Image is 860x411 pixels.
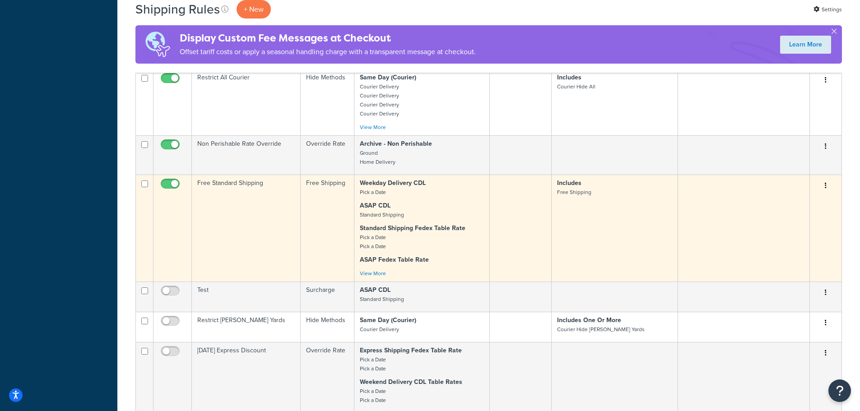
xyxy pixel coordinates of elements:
[557,83,595,91] small: Courier Hide All
[557,315,621,325] strong: Includes One Or More
[360,223,465,233] strong: Standard Shipping Fedex Table Rate
[360,211,404,219] small: Standard Shipping
[192,312,301,342] td: Restrict [PERSON_NAME] Yards
[301,175,354,282] td: Free Shipping
[360,269,386,277] a: View More
[360,325,399,333] small: Courier Delivery
[301,312,354,342] td: Hide Methods
[192,175,301,282] td: Free Standard Shipping
[360,346,462,355] strong: Express Shipping Fedex Table Rate
[780,36,831,54] a: Learn More
[557,73,581,82] strong: Includes
[360,295,404,303] small: Standard Shipping
[360,255,429,264] strong: ASAP Fedex Table Rate
[360,83,399,118] small: Courier Delivery Courier Delivery Courier Delivery Courier Delivery
[301,69,354,135] td: Hide Methods
[192,69,301,135] td: Restrict All Courier
[557,188,591,196] small: Free Shipping
[828,379,851,402] button: Open Resource Center
[360,356,386,373] small: Pick a Date Pick a Date
[360,188,386,196] small: Pick a Date
[360,233,386,250] small: Pick a Date Pick a Date
[360,73,416,82] strong: Same Day (Courier)
[180,46,476,58] p: Offset tariff costs or apply a seasonal handling charge with a transparent message at checkout.
[557,178,581,188] strong: Includes
[360,178,426,188] strong: Weekday Delivery CDL
[360,201,390,210] strong: ASAP CDL
[814,3,842,16] a: Settings
[360,139,432,148] strong: Archive - Non Perishable
[360,285,390,295] strong: ASAP CDL
[192,135,301,175] td: Non Perishable Rate Override
[301,282,354,312] td: Surcharge
[360,149,395,166] small: Ground Home Delivery
[135,25,180,64] img: duties-banner-06bc72dcb5fe05cb3f9472aba00be2ae8eb53ab6f0d8bb03d382ba314ac3c341.png
[135,0,220,18] h1: Shipping Rules
[360,387,386,404] small: Pick a Date Pick a Date
[301,135,354,175] td: Override Rate
[192,282,301,312] td: Test
[360,315,416,325] strong: Same Day (Courier)
[180,31,476,46] h4: Display Custom Fee Messages at Checkout
[360,123,386,131] a: View More
[557,325,645,333] small: Courier Hide [PERSON_NAME] Yards
[360,377,462,387] strong: Weekend Delivery CDL Table Rates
